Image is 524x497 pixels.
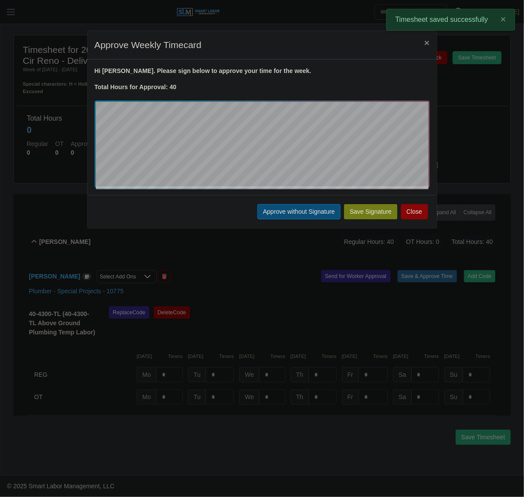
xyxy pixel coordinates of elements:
strong: Total Hours for Approval: 40 [95,83,176,90]
span: × [424,38,429,48]
button: Close [417,31,436,54]
button: Approve without Signature [257,204,341,219]
div: Timesheet saved successfully [386,9,515,31]
button: Close [401,204,428,219]
h4: Approve Weekly Timecard [95,38,202,52]
strong: Hi [PERSON_NAME]. Please sign below to approve your time for the week. [95,67,312,74]
button: Save Signature [344,204,397,219]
